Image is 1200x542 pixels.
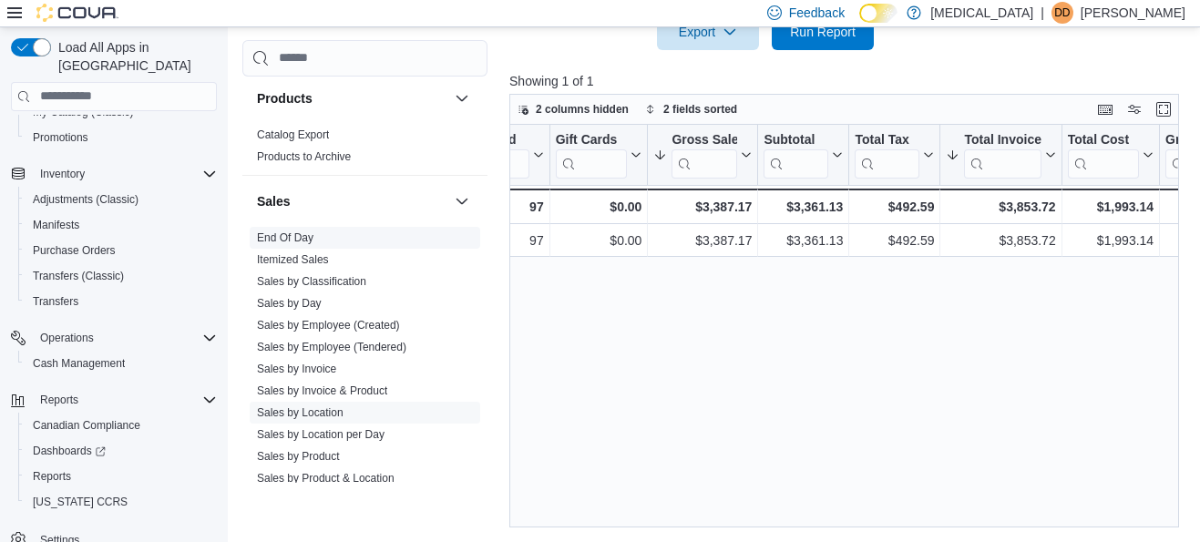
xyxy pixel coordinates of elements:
[26,353,132,374] a: Cash Management
[653,131,752,178] button: Gross Sales
[257,128,329,140] a: Catalog Export
[257,383,387,396] a: Sales by Invoice & Product
[18,413,224,438] button: Canadian Compliance
[257,88,447,107] button: Products
[33,294,78,309] span: Transfers
[33,356,125,371] span: Cash Management
[657,14,759,50] button: Export
[257,471,395,484] a: Sales by Product & Location
[257,448,340,463] span: Sales by Product
[946,131,1055,178] button: Total Invoiced
[26,127,217,148] span: Promotions
[18,489,224,515] button: [US_STATE] CCRS
[257,230,313,243] a: End Of Day
[257,317,400,332] span: Sales by Employee (Created)
[859,23,860,24] span: Dark Mode
[257,449,340,462] a: Sales by Product
[1054,2,1070,24] span: Dd
[33,444,106,458] span: Dashboards
[242,226,487,539] div: Sales
[257,318,400,331] a: Sales by Employee (Created)
[257,230,313,244] span: End Of Day
[33,218,79,232] span: Manifests
[26,127,96,148] a: Promotions
[4,325,224,351] button: Operations
[1094,98,1116,120] button: Keyboard shortcuts
[26,291,217,312] span: Transfers
[764,131,843,178] button: Subtotal
[764,131,828,148] div: Subtotal
[257,339,406,353] span: Sales by Employee (Tendered)
[638,98,744,120] button: 2 fields sorted
[26,465,78,487] a: Reports
[18,464,224,489] button: Reports
[26,291,86,312] a: Transfers
[257,470,395,485] span: Sales by Product & Location
[556,196,642,218] div: $0.00
[1081,2,1185,24] p: [PERSON_NAME]
[33,495,128,509] span: [US_STATE] CCRS
[26,265,131,287] a: Transfers (Classic)
[18,187,224,212] button: Adjustments (Classic)
[4,161,224,187] button: Inventory
[653,230,752,251] div: $3,387.17
[40,167,85,181] span: Inventory
[1068,131,1139,148] div: Total Cost
[26,491,217,513] span: Washington CCRS
[33,130,88,145] span: Promotions
[653,196,752,218] div: $3,387.17
[33,389,217,411] span: Reports
[257,404,344,419] span: Sales by Location
[257,296,322,309] a: Sales by Day
[1068,131,1139,178] div: Total Cost
[26,265,217,287] span: Transfers (Classic)
[672,131,737,148] div: Gross Sales
[257,127,329,141] span: Catalog Export
[859,4,897,23] input: Dark Mode
[36,4,118,22] img: Cova
[40,393,78,407] span: Reports
[946,196,1055,218] div: $3,853.72
[257,149,351,162] a: Products to Archive
[855,196,934,218] div: $492.59
[33,389,86,411] button: Reports
[855,131,919,178] div: Total Tax
[789,4,845,22] span: Feedback
[257,361,336,375] span: Sales by Invoice
[26,189,146,210] a: Adjustments (Classic)
[257,427,385,440] a: Sales by Location per Day
[855,131,934,178] button: Total Tax
[930,2,1033,24] p: [MEDICAL_DATA]
[451,87,473,108] button: Products
[33,269,124,283] span: Transfers (Classic)
[242,123,487,174] div: Products
[257,148,351,163] span: Products to Archive
[26,440,113,462] a: Dashboards
[764,131,828,178] div: Subtotal
[257,273,366,288] span: Sales by Classification
[1041,2,1044,24] p: |
[26,214,87,236] a: Manifests
[18,212,224,238] button: Manifests
[18,125,224,150] button: Promotions
[18,351,224,376] button: Cash Management
[33,163,92,185] button: Inventory
[257,274,366,287] a: Sales by Classification
[964,131,1041,148] div: Total Invoiced
[964,131,1041,178] div: Total Invoiced
[33,327,217,349] span: Operations
[26,353,217,374] span: Cash Management
[257,88,313,107] h3: Products
[26,491,135,513] a: [US_STATE] CCRS
[556,131,628,148] div: Gift Cards
[18,238,224,263] button: Purchase Orders
[1051,2,1073,24] div: Diego de Azevedo
[257,383,387,397] span: Sales by Invoice & Product
[18,438,224,464] a: Dashboards
[257,251,329,266] span: Itemized Sales
[33,327,101,349] button: Operations
[18,289,224,314] button: Transfers
[1068,230,1154,251] div: $1,993.14
[257,252,329,265] a: Itemized Sales
[257,295,322,310] span: Sales by Day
